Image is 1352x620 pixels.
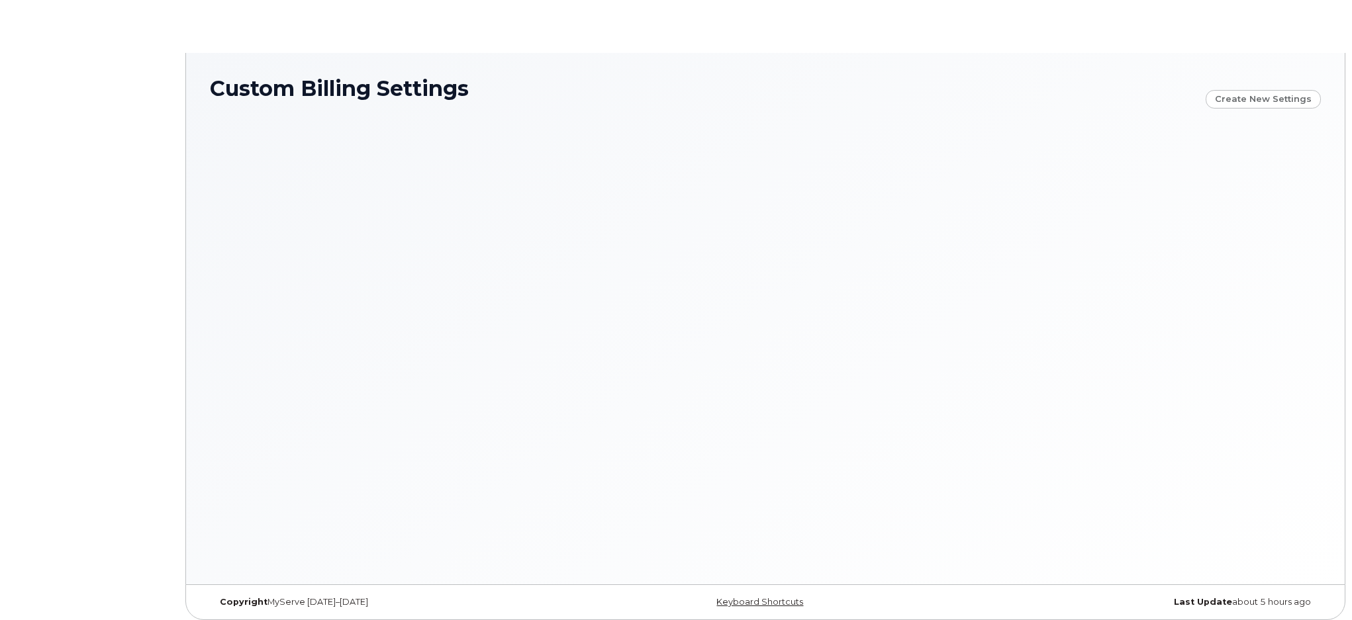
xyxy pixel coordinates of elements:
div: MyServe [DATE]–[DATE] [210,597,580,607]
a: Create new settings [1206,90,1321,109]
div: about 5 hours ago [951,597,1321,607]
h1: Custom Billing Settings [210,77,1199,100]
strong: Last Update [1174,597,1232,607]
a: Keyboard Shortcuts [716,597,803,607]
strong: Copyright [220,597,267,607]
